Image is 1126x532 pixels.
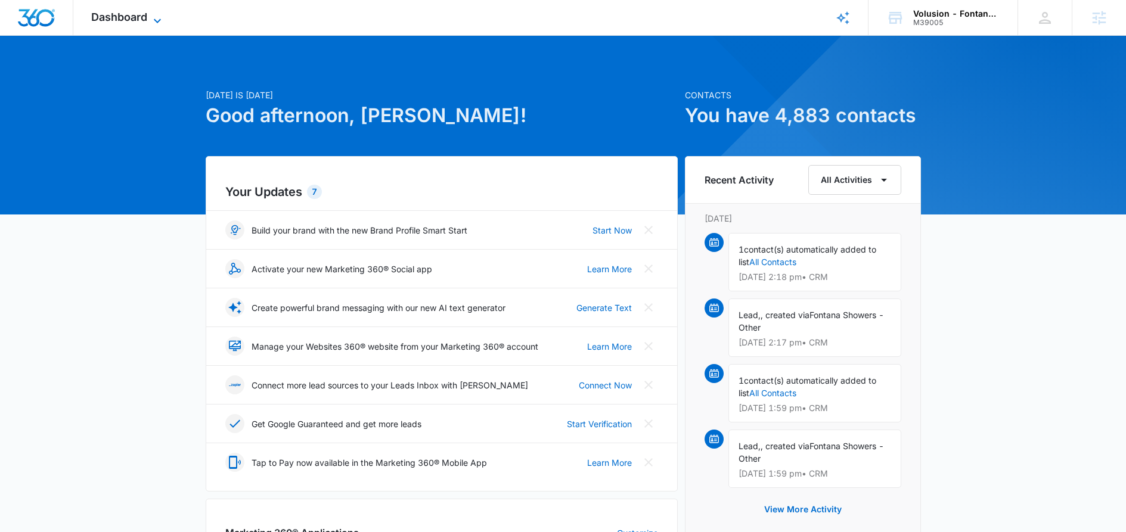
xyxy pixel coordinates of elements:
a: Learn More [587,340,632,353]
span: Fontana Showers - Other [739,310,884,332]
p: Activate your new Marketing 360® Social app [252,263,432,275]
button: Close [639,298,658,317]
div: account id [913,18,1000,27]
a: All Contacts [749,257,796,267]
p: [DATE] is [DATE] [206,89,678,101]
p: Build your brand with the new Brand Profile Smart Start [252,224,467,237]
p: Tap to Pay now available in the Marketing 360® Mobile App [252,456,487,469]
span: 1 [739,244,744,254]
button: Close [639,453,658,472]
a: Generate Text [576,301,632,314]
a: Connect Now [579,379,632,391]
p: [DATE] 1:59 pm • CRM [739,469,891,478]
span: Lead, [739,310,761,320]
p: [DATE] 2:17 pm • CRM [739,338,891,347]
span: Fontana Showers - Other [739,441,884,463]
div: 7 [307,185,322,199]
span: , created via [761,310,809,320]
p: Connect more lead sources to your Leads Inbox with [PERSON_NAME] [252,379,528,391]
h6: Recent Activity [705,173,774,187]
h1: You have 4,883 contacts [685,101,921,130]
button: Close [639,259,658,278]
button: View More Activity [752,495,854,524]
p: [DATE] [705,212,901,225]
button: Close [639,414,658,433]
span: contact(s) automatically added to list [739,244,876,267]
div: account name [913,9,1000,18]
a: Learn More [587,456,632,469]
span: Dashboard [91,11,147,23]
button: Close [639,220,658,239]
p: Get Google Guaranteed and get more leads [252,418,421,430]
a: Start Verification [567,418,632,430]
a: Start Now [593,224,632,237]
p: [DATE] 2:18 pm • CRM [739,273,891,281]
span: , created via [761,441,809,451]
a: Learn More [587,263,632,275]
p: [DATE] 1:59 pm • CRM [739,404,891,412]
button: Close [639,375,658,394]
h1: Good afternoon, [PERSON_NAME]! [206,101,678,130]
a: All Contacts [749,388,796,398]
span: 1 [739,375,744,385]
span: Lead, [739,441,761,451]
p: Create powerful brand messaging with our new AI text generator [252,301,505,314]
p: Contacts [685,89,921,101]
button: Close [639,337,658,356]
p: Manage your Websites 360® website from your Marketing 360® account [252,340,538,353]
h2: Your Updates [225,183,658,201]
span: contact(s) automatically added to list [739,375,876,398]
button: All Activities [808,165,901,195]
